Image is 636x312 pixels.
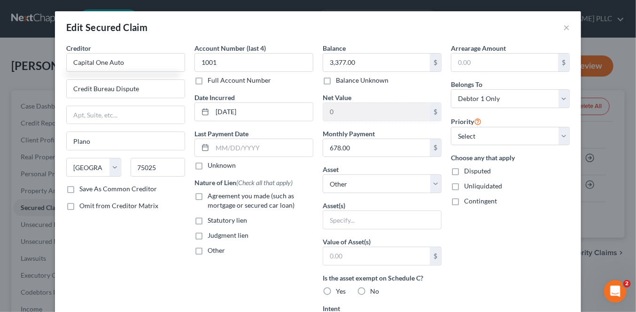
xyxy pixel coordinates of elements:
[67,106,185,124] input: Apt, Suite, etc...
[208,76,271,85] label: Full Account Number
[194,178,293,187] label: Nature of Lien
[451,54,558,71] input: 0.00
[208,161,236,170] label: Unknown
[323,237,371,247] label: Value of Asset(s)
[208,231,248,239] span: Judgment lien
[464,197,497,205] span: Contingent
[194,129,248,139] label: Last Payment Date
[194,43,266,53] label: Account Number (last 4)
[323,247,430,265] input: 0.00
[236,179,293,187] span: (Check all that apply)
[430,103,441,121] div: $
[323,43,346,53] label: Balance
[451,116,481,127] label: Priority
[451,153,570,163] label: Choose any that apply
[67,80,185,98] input: Enter address...
[430,139,441,157] div: $
[430,247,441,265] div: $
[558,54,569,71] div: $
[430,54,441,71] div: $
[464,182,502,190] span: Unliquidated
[194,53,313,72] input: XXXX
[66,53,185,72] input: Search creditor by name...
[370,287,379,295] span: No
[323,201,345,211] label: Asset(s)
[208,192,295,209] span: Agreement you made (such as mortgage or secured car loan)
[451,43,506,53] label: Arrearage Amount
[604,280,627,303] iframe: Intercom live chat
[323,129,375,139] label: Monthly Payment
[212,103,313,121] input: MM/DD/YYYY
[194,93,235,102] label: Date Incurred
[323,103,430,121] input: 0.00
[67,132,185,150] input: Enter city...
[208,246,225,254] span: Other
[336,76,388,85] label: Balance Unknown
[623,280,631,288] span: 2
[131,158,186,177] input: Enter zip...
[563,22,570,33] button: ×
[336,287,346,295] span: Yes
[323,139,430,157] input: 0.00
[79,184,157,194] label: Save As Common Creditor
[323,93,351,102] label: Net Value
[464,167,491,175] span: Disputed
[323,211,441,229] input: Specify...
[66,44,91,52] span: Creditor
[79,202,158,210] span: Omit from Creditor Matrix
[212,139,313,157] input: MM/DD/YYYY
[451,80,482,88] span: Belongs To
[323,54,430,71] input: 0.00
[66,21,147,34] div: Edit Secured Claim
[323,273,442,283] label: Is the asset exempt on Schedule C?
[208,216,247,224] span: Statutory lien
[323,165,339,173] span: Asset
